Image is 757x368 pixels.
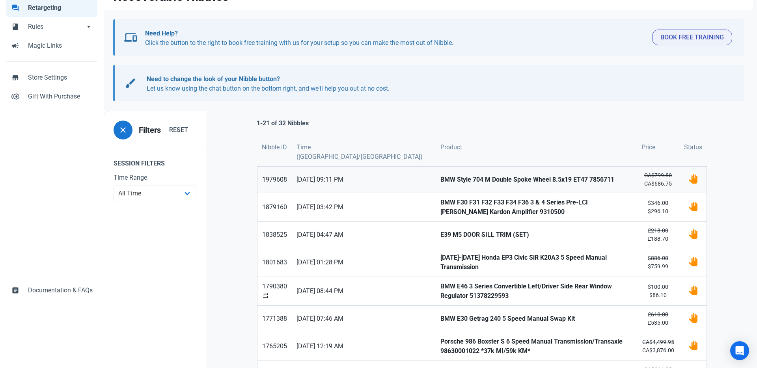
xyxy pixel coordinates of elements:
a: CA$4,499.95CA$3,876.00 [637,332,679,361]
button: Book Free Training [652,30,732,45]
span: Price [641,143,655,152]
span: Nibble ID [262,143,287,152]
a: [DATE] 08:44 PM [292,277,436,305]
a: BMW E46 3 Series Convertible Left/Driver Side Rear Window Regulator 51378229593 [436,277,637,305]
button: close [114,121,132,139]
small: $86.10 [641,283,675,299]
b: Need to change the look of your Nibble button? [147,75,280,83]
span: [DATE] 12:19 AM [296,342,431,351]
p: 1-21 of 32 Nibbles [257,119,309,128]
strong: Porsche 986 Boxster S 6 Speed Manual Transmission/Transaxle 98630001022 *37k MI/59k KM* [440,337,632,356]
span: forum [11,3,19,11]
div: Open Intercom Messenger [730,341,749,360]
a: [DATE] 09:11 PM [292,167,436,193]
a: 1771388 [257,306,292,332]
a: 1765205 [257,332,292,361]
span: Time ([GEOGRAPHIC_DATA]/[GEOGRAPHIC_DATA]) [296,143,431,162]
s: £218.00 [648,227,668,234]
span: store [11,73,19,81]
a: [DATE]-[DATE] Honda EP3 Civic SiR K20A3 5 Speed Manual Transmission [436,248,637,277]
a: 1838525 [257,222,292,248]
span: Documentation & FAQs [28,286,93,295]
s: £610.00 [648,311,668,318]
strong: BMW F30 F31 F32 F33 F34 F36 3 & 4 Series Pre-LCI [PERSON_NAME] Kardon Amplifier 9310500 [440,198,632,217]
span: book [11,22,19,30]
span: Rules [28,22,85,32]
strong: BMW E46 3 Series Convertible Left/Driver Side Rear Window Regulator 51378229593 [440,282,632,301]
small: £535.00 [641,310,675,327]
img: status_user_offer_available.svg [688,313,698,323]
s: $100.00 [648,284,668,290]
span: devices [124,31,137,44]
span: Retargeting [28,3,93,13]
span: Gift With Purchase [28,92,93,101]
span: Magic Links [28,41,93,50]
a: $346.00$296.10 [637,193,679,221]
span: [DATE] 01:28 PM [296,258,431,267]
span: Reset [169,125,188,135]
strong: BMW Style 704 M Double Spoke Wheel 8.5x19 ET47 7856711 [440,175,632,184]
small: £188.70 [641,227,675,243]
p: Click the button to the right to book free training with us for your setup so you can make the mo... [145,29,646,48]
a: 1790380repeat [257,277,292,305]
a: Porsche 986 Boxster S 6 Speed Manual Transmission/Transaxle 98630001022 *37k MI/59k KM* [436,332,637,361]
span: [DATE] 04:47 AM [296,230,431,240]
h3: Filters [139,126,161,135]
a: storeStore Settings [6,68,97,87]
a: [DATE] 03:42 PM [292,193,436,221]
span: arrow_drop_down [85,22,93,30]
b: Need Help? [145,30,178,37]
small: $759.99 [641,254,675,271]
a: [DATE] 07:46 AM [292,306,436,332]
small: CA$3,876.00 [641,338,675,355]
a: [DATE] 04:47 AM [292,222,436,248]
span: assignment [11,286,19,294]
a: CA$799.80CA$686.75 [637,167,679,193]
a: assignmentDocumentation & FAQs [6,281,97,300]
span: [DATE] 09:11 PM [296,175,431,184]
a: control_point_duplicateGift With Purchase [6,87,97,106]
small: $296.10 [641,199,675,216]
span: Product [440,143,462,152]
img: status_user_offer_available.svg [688,286,698,295]
span: Store Settings [28,73,93,82]
s: $886.00 [648,255,668,261]
a: £218.00£188.70 [637,222,679,248]
a: $100.00$86.10 [637,277,679,305]
a: BMW F30 F31 F32 F33 F34 F36 3 & 4 Series Pre-LCI [PERSON_NAME] Kardon Amplifier 9310500 [436,193,637,221]
legend: Session Filters [104,149,206,173]
a: bookRulesarrow_drop_down [6,17,97,36]
strong: E39 M5 DOOR SILL TRIM (SET) [440,230,632,240]
span: control_point_duplicate [11,92,19,100]
img: status_user_offer_available.svg [688,174,698,184]
img: status_user_offer_available.svg [688,229,698,239]
s: CA$799.80 [644,172,672,178]
s: $346.00 [648,200,668,206]
a: $886.00$759.99 [637,248,679,277]
span: [DATE] 03:42 PM [296,203,431,212]
span: [DATE] 07:46 AM [296,314,431,323]
a: E39 M5 DOOR SILL TRIM (SET) [436,222,637,248]
img: status_user_offer_available.svg [688,257,698,266]
img: status_user_offer_available.svg [688,202,698,211]
img: status_user_offer_available.svg [688,341,698,350]
s: CA$4,499.95 [642,339,674,345]
span: brush [124,77,137,89]
a: 1801683 [257,248,292,277]
span: campaign [11,41,19,49]
span: close [118,125,128,135]
span: [DATE] 08:44 PM [296,286,431,296]
a: BMW E30 Getrag 240 5 Speed Manual Swap Kit [436,306,637,332]
a: 1879160 [257,193,292,221]
strong: BMW E30 Getrag 240 5 Speed Manual Swap Kit [440,314,632,323]
strong: [DATE]-[DATE] Honda EP3 Civic SiR K20A3 5 Speed Manual Transmission [440,253,632,272]
a: BMW Style 704 M Double Spoke Wheel 8.5x19 ET47 7856711 [436,167,637,193]
a: [DATE] 01:28 PM [292,248,436,277]
button: Reset [161,122,196,138]
span: Status [684,143,702,152]
a: [DATE] 12:19 AM [292,332,436,361]
p: Let us know using the chat button on the bottom right, and we'll help you out at no cost. [147,74,725,93]
a: 1979608 [257,167,292,193]
small: CA$686.75 [641,171,675,188]
a: campaignMagic Links [6,36,97,55]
